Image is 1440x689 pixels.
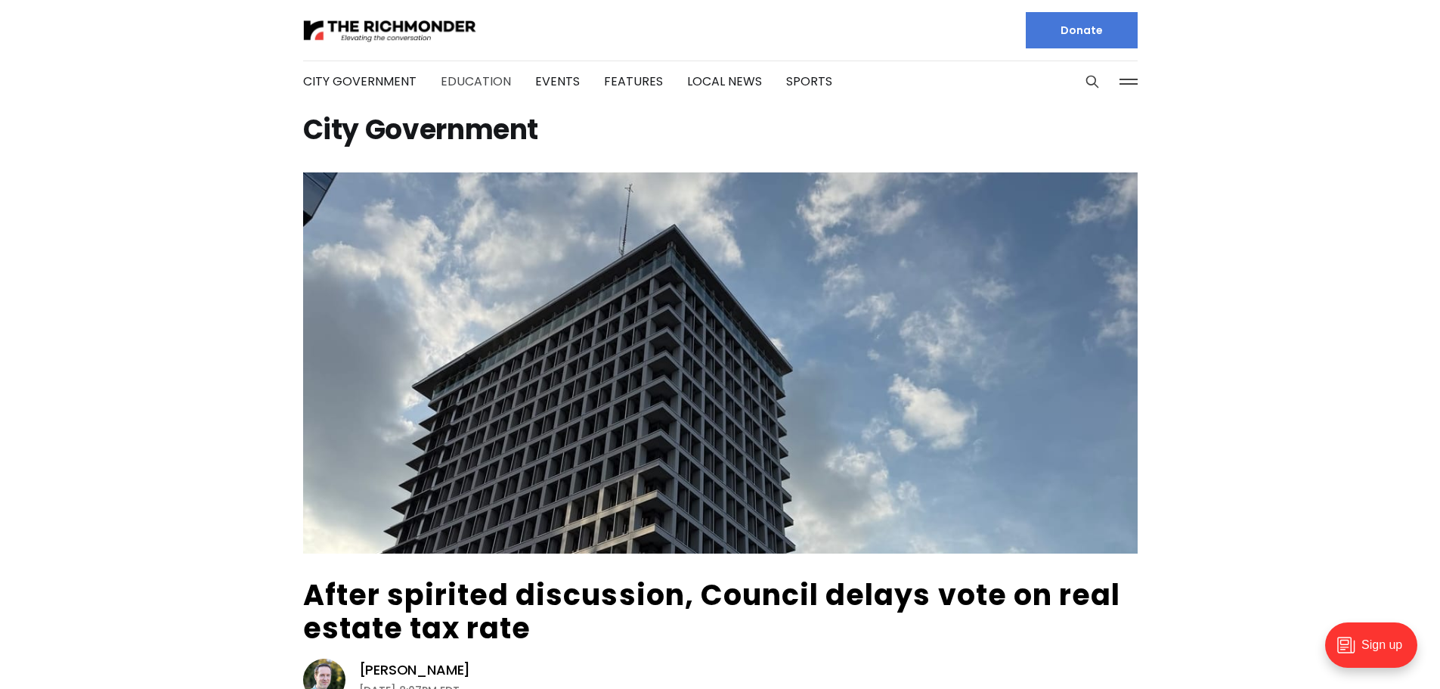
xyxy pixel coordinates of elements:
[303,17,477,44] img: The Richmonder
[687,73,762,90] a: Local News
[604,73,663,90] a: Features
[303,73,417,90] a: City Government
[303,118,1138,142] h1: City Government
[1026,12,1138,48] a: Donate
[1312,615,1440,689] iframe: portal-trigger
[786,73,832,90] a: Sports
[359,661,471,679] a: [PERSON_NAME]
[303,575,1121,648] a: After spirited discussion, Council delays vote on real estate tax rate
[1081,70,1104,93] button: Search this site
[535,73,580,90] a: Events
[441,73,511,90] a: Education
